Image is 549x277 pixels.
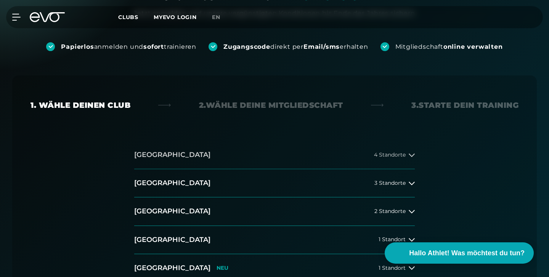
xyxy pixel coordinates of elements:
div: Mitgliedschaft [395,43,503,51]
h2: [GEOGRAPHIC_DATA] [134,178,210,188]
span: Hallo Athlet! Was möchtest du tun? [409,248,525,258]
strong: Email/sms [303,43,340,50]
span: 4 Standorte [374,152,406,158]
p: NEU [217,265,228,271]
span: 2 Standorte [374,208,406,214]
span: 1 Standort [379,265,406,271]
div: direkt per erhalten [223,43,368,51]
span: 3 Standorte [374,180,406,186]
a: MYEVO LOGIN [154,14,197,21]
button: [GEOGRAPHIC_DATA]2 Standorte [134,197,415,226]
div: 2. Wähle deine Mitgliedschaft [199,100,343,110]
strong: online verwalten [443,43,503,50]
span: en [212,14,220,21]
h2: [GEOGRAPHIC_DATA] [134,207,210,216]
strong: Papierlos [61,43,94,50]
h2: [GEOGRAPHIC_DATA] [134,235,210,245]
a: Clubs [118,13,154,21]
h2: [GEOGRAPHIC_DATA] [134,150,210,160]
button: [GEOGRAPHIC_DATA]1 Standort [134,226,415,254]
a: en [212,13,230,22]
span: Clubs [118,14,138,21]
div: 3. Starte dein Training [411,100,518,110]
button: [GEOGRAPHIC_DATA]4 Standorte [134,141,415,169]
span: 1 Standort [379,237,406,242]
div: 1. Wähle deinen Club [30,100,130,110]
button: [GEOGRAPHIC_DATA]3 Standorte [134,169,415,197]
div: anmelden und trainieren [61,43,196,51]
button: Hallo Athlet! Was möchtest du tun? [385,242,534,264]
strong: sofort [143,43,164,50]
strong: Zugangscode [223,43,270,50]
h2: [GEOGRAPHIC_DATA] [134,263,210,273]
